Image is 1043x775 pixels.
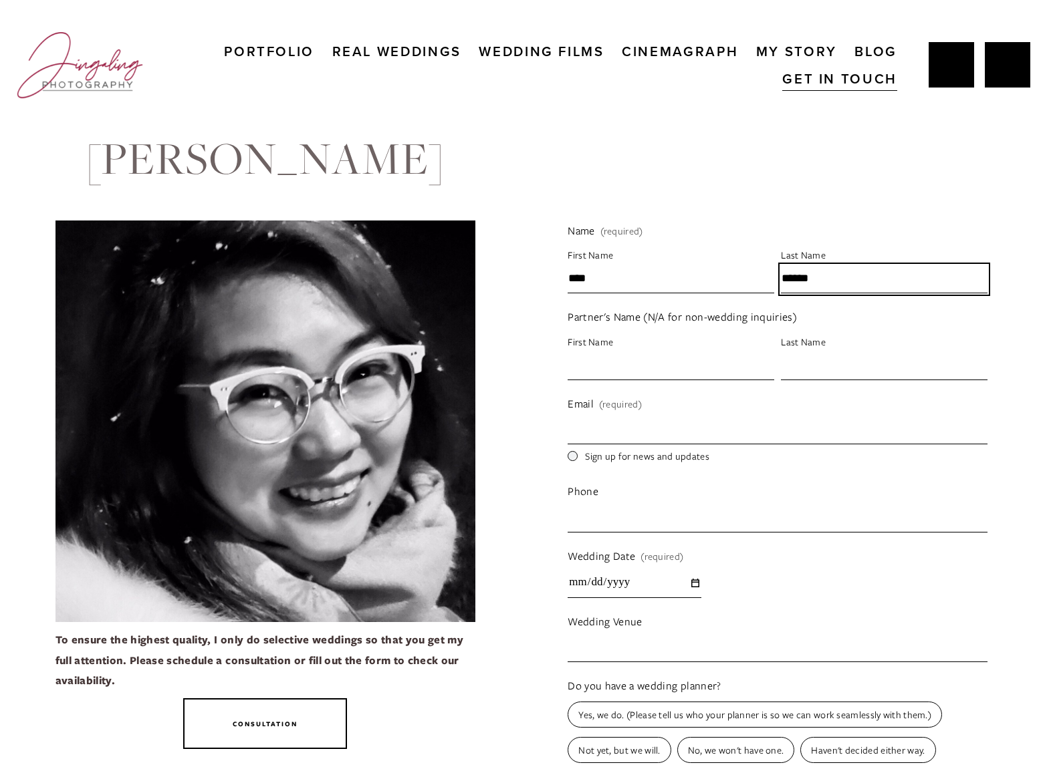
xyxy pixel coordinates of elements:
span: Name [568,220,594,241]
div: First Name [568,333,774,352]
span: Partner's Name (N/A for non-wedding inquiries) [568,307,797,327]
input: Sign up for news and updates [568,451,578,461]
span: (required) [600,226,643,236]
strong: To ensure the highest quality, I only do selective weddings so that you get my full attention. Pl... [55,632,467,687]
a: Jing Yang [929,42,974,88]
img: Jingaling Photography [13,26,148,104]
a: Real Weddings [332,38,461,65]
div: First Name [568,246,774,265]
a: Get In Touch [782,65,897,92]
h1: [PERSON_NAME] [13,132,518,183]
a: Cinemagraph [622,38,738,65]
div: Last Name [781,333,988,352]
a: My Story [756,38,837,65]
a: Instagram [985,42,1030,88]
span: (required) [599,395,642,413]
div: Last Name [781,246,988,265]
span: Wedding Date [568,546,635,567]
span: Sign up for news and updates [585,447,709,465]
a: Wedding Films [479,38,604,65]
span: (required) [641,547,683,565]
span: Not yet, but we will. [568,737,671,763]
a: Consultation [183,698,347,749]
span: No, we won't have one. [677,737,795,763]
span: Yes, we do. (Please tell us who your planner is so we can work seamlessly with them.) [568,702,942,728]
span: Do you have a wedding planner? [568,675,721,696]
span: Phone [568,481,598,502]
a: Portfolio [224,38,314,65]
span: Wedding Venue [568,611,642,632]
span: Haven't decided either way. [800,737,935,763]
a: Blog [854,38,897,65]
span: Email [568,394,594,414]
